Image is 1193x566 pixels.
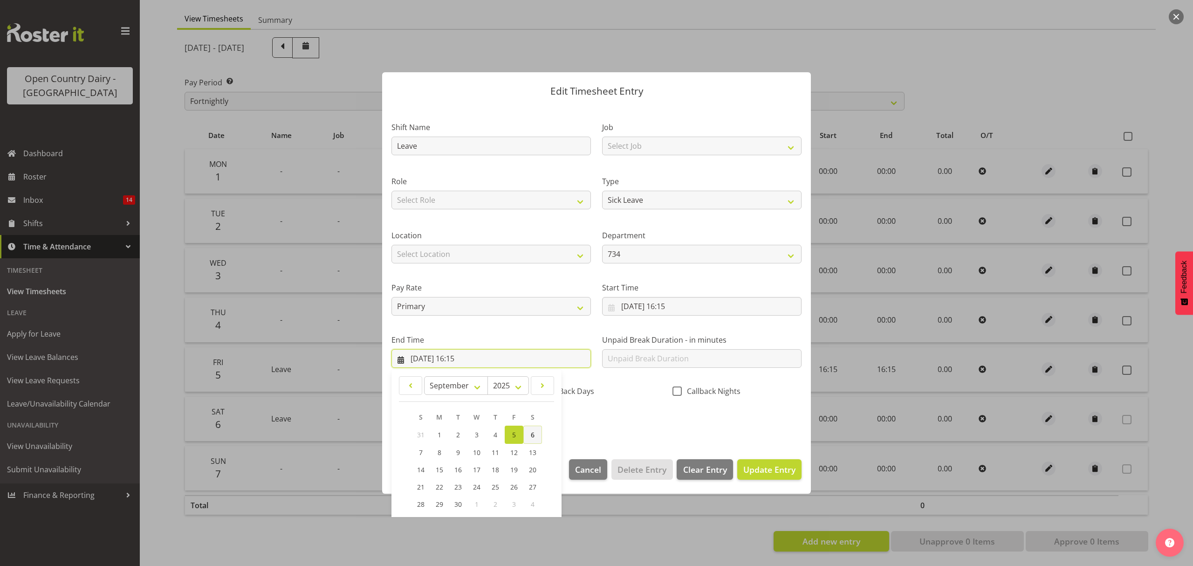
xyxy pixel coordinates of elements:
[737,459,802,480] button: Update Entry
[529,448,536,457] span: 13
[391,176,591,187] label: Role
[1165,538,1174,547] img: help-xxl-2.png
[454,500,462,509] span: 30
[436,483,443,491] span: 22
[456,413,460,421] span: T
[467,426,486,444] a: 3
[436,413,442,421] span: M
[411,444,430,461] a: 7
[391,230,591,241] label: Location
[512,500,516,509] span: 3
[449,426,467,444] a: 2
[531,430,535,439] span: 6
[531,500,535,509] span: 4
[473,413,480,421] span: W
[391,137,591,155] input: Shift Name
[467,478,486,496] a: 24
[430,461,449,478] a: 15
[449,444,467,461] a: 9
[417,483,425,491] span: 21
[430,478,449,496] a: 22
[494,500,497,509] span: 2
[486,478,505,496] a: 25
[1175,251,1193,315] button: Feedback - Show survey
[486,461,505,478] a: 18
[510,465,518,474] span: 19
[391,334,591,345] label: End Time
[475,500,479,509] span: 1
[531,413,535,421] span: S
[529,483,536,491] span: 27
[602,349,802,368] input: Unpaid Break Duration
[510,483,518,491] span: 26
[449,461,467,478] a: 16
[505,426,523,444] a: 5
[541,387,594,396] span: CallBack Days
[419,448,423,457] span: 7
[743,464,795,475] span: Update Entry
[569,459,607,480] button: Cancel
[417,430,425,439] span: 31
[617,463,666,476] span: Delete Entry
[529,465,536,474] span: 20
[494,413,497,421] span: T
[1180,261,1188,293] span: Feedback
[602,282,802,293] label: Start Time
[438,448,441,457] span: 8
[492,465,499,474] span: 18
[411,496,430,513] a: 28
[682,387,740,396] span: Callback Nights
[449,496,467,513] a: 30
[602,122,802,133] label: Job
[602,297,802,316] input: Click to select...
[523,461,542,478] a: 20
[411,478,430,496] a: 21
[454,483,462,491] span: 23
[436,465,443,474] span: 15
[467,461,486,478] a: 17
[456,448,460,457] span: 9
[602,334,802,345] label: Unpaid Break Duration - in minutes
[449,478,467,496] a: 23
[417,465,425,474] span: 14
[523,478,542,496] a: 27
[505,461,523,478] a: 19
[523,426,542,444] a: 6
[430,426,449,444] a: 1
[456,430,460,439] span: 2
[492,448,499,457] span: 11
[505,478,523,496] a: 26
[602,176,802,187] label: Type
[677,459,733,480] button: Clear Entry
[454,465,462,474] span: 16
[494,430,497,439] span: 4
[391,86,802,96] p: Edit Timesheet Entry
[438,430,441,439] span: 1
[417,500,425,509] span: 28
[411,461,430,478] a: 14
[486,426,505,444] a: 4
[473,465,480,474] span: 17
[512,430,516,439] span: 5
[436,500,443,509] span: 29
[575,463,601,476] span: Cancel
[486,444,505,461] a: 11
[391,349,591,368] input: Click to select...
[475,430,479,439] span: 3
[430,496,449,513] a: 29
[602,230,802,241] label: Department
[505,444,523,461] a: 12
[473,448,480,457] span: 10
[391,122,591,133] label: Shift Name
[523,444,542,461] a: 13
[683,463,727,476] span: Clear Entry
[419,413,423,421] span: S
[473,483,480,491] span: 24
[512,413,515,421] span: F
[430,444,449,461] a: 8
[510,448,518,457] span: 12
[492,483,499,491] span: 25
[611,459,672,480] button: Delete Entry
[467,444,486,461] a: 10
[391,282,591,293] label: Pay Rate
